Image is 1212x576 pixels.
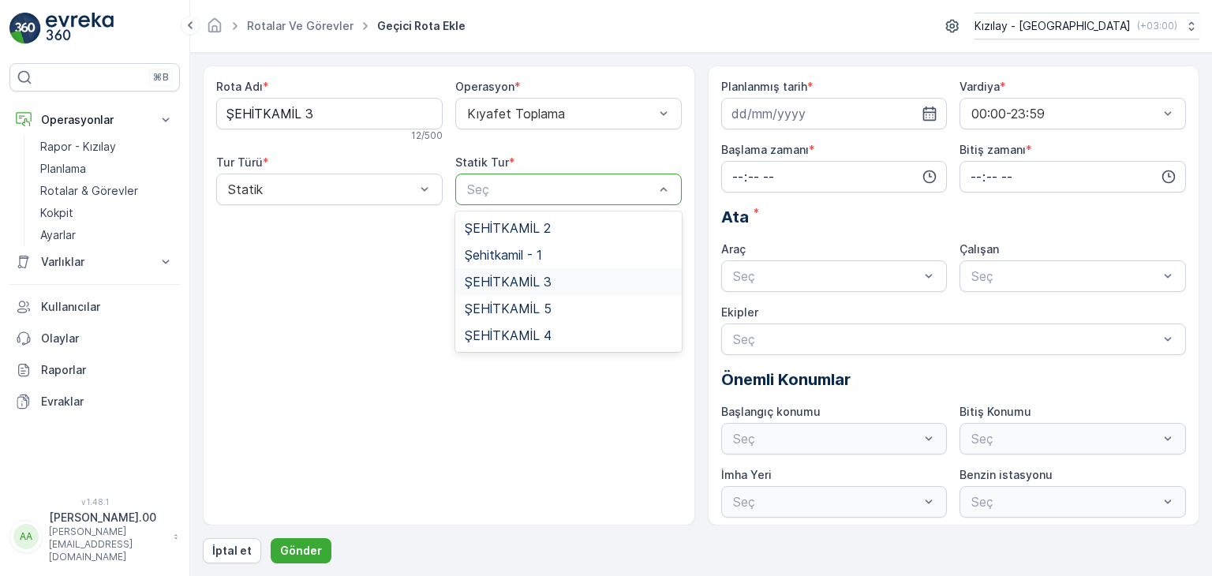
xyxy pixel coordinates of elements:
[49,510,166,526] p: [PERSON_NAME].00
[9,291,180,323] a: Kullanıcılar
[465,248,542,262] span: Şehitkamil - 1
[212,543,252,559] p: İptal et
[280,543,322,559] p: Gönder
[216,80,263,93] label: Rota Adı
[34,158,180,180] a: Planlama
[959,143,1026,156] label: Bitiş zamanı
[9,510,180,563] button: AA[PERSON_NAME].00[PERSON_NAME][EMAIL_ADDRESS][DOMAIN_NAME]
[40,161,86,177] p: Planlama
[9,323,180,354] a: Olaylar
[13,524,39,549] div: AA
[721,242,746,256] label: Araç
[203,538,261,563] button: İptal et
[721,368,1187,391] p: Önemli Konumlar
[455,155,509,169] label: Statik Tur
[721,143,809,156] label: Başlama zamanı
[153,71,169,84] p: ⌘B
[467,180,654,199] p: Seç
[455,80,514,93] label: Operasyon
[1137,20,1177,32] p: ( +03:00 )
[9,497,180,507] span: v 1.48.1
[41,331,174,346] p: Olaylar
[959,405,1031,418] label: Bitiş Konumu
[374,18,469,34] span: Geçici Rota Ekle
[40,205,73,221] p: Kokpit
[721,305,758,319] label: Ekipler
[40,183,138,199] p: Rotalar & Görevler
[971,267,1158,286] p: Seç
[40,227,76,243] p: Ayarlar
[9,104,180,136] button: Operasyonlar
[411,129,443,142] p: 12 / 500
[974,13,1199,39] button: Kızılay - [GEOGRAPHIC_DATA](+03:00)
[34,202,180,224] a: Kokpit
[271,538,331,563] button: Gönder
[34,180,180,202] a: Rotalar & Görevler
[41,112,148,128] p: Operasyonlar
[959,468,1053,481] label: Benzin istasyonu
[46,13,114,44] img: logo_light-DOdMpM7g.png
[721,205,749,229] span: Ata
[34,224,180,246] a: Ayarlar
[206,23,223,36] a: Ana Sayfa
[465,301,552,316] span: ŞEHİTKAMİL 5
[9,386,180,417] a: Evraklar
[465,328,552,342] span: ŞEHİTKAMİL 4
[465,275,552,289] span: ŞEHİTKAMİL 3
[9,354,180,386] a: Raporlar
[41,394,174,410] p: Evraklar
[721,405,821,418] label: Başlangıç konumu
[49,526,166,563] p: [PERSON_NAME][EMAIL_ADDRESS][DOMAIN_NAME]
[247,19,353,32] a: Rotalar ve Görevler
[959,80,1000,93] label: Vardiya
[9,246,180,278] button: Varlıklar
[974,18,1131,34] p: Kızılay - [GEOGRAPHIC_DATA]
[733,267,920,286] p: Seç
[465,221,551,235] span: ŞEHİTKAMİL 2
[721,468,772,481] label: İmha Yeri
[959,242,999,256] label: Çalışan
[41,254,148,270] p: Varlıklar
[41,299,174,315] p: Kullanıcılar
[41,362,174,378] p: Raporlar
[40,139,116,155] p: Rapor - Kızılay
[34,136,180,158] a: Rapor - Kızılay
[9,13,41,44] img: logo
[216,155,263,169] label: Tur Türü
[721,98,948,129] input: dd/mm/yyyy
[721,80,807,93] label: Planlanmış tarih
[733,330,1159,349] p: Seç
